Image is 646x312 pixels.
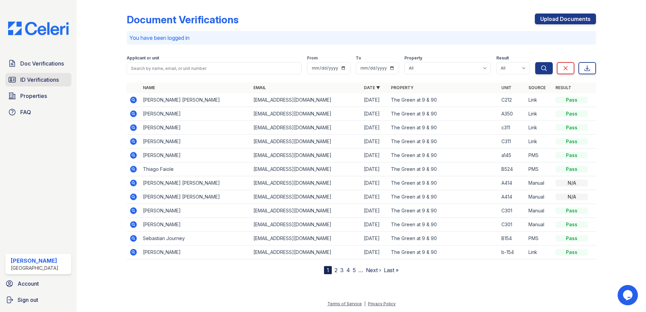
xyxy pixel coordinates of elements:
span: FAQ [20,108,31,116]
td: Link [526,135,553,149]
span: Account [18,280,39,288]
td: A414 [499,190,526,204]
div: Pass [555,97,588,103]
a: 2 [334,267,338,274]
td: [PERSON_NAME] [140,218,251,232]
td: [EMAIL_ADDRESS][DOMAIN_NAME] [251,162,361,176]
div: [PERSON_NAME] [11,257,58,265]
td: The Green at 9 & 90 [388,149,499,162]
td: [PERSON_NAME] [PERSON_NAME] [140,176,251,190]
td: The Green at 9 & 90 [388,190,499,204]
td: [PERSON_NAME] [140,107,251,121]
td: PMS [526,162,553,176]
td: [DATE] [361,218,388,232]
td: [EMAIL_ADDRESS][DOMAIN_NAME] [251,190,361,204]
td: Manual [526,218,553,232]
td: B154 [499,232,526,245]
td: [DATE] [361,135,388,149]
td: Link [526,121,553,135]
a: Email [253,85,266,90]
td: [EMAIL_ADDRESS][DOMAIN_NAME] [251,204,361,218]
td: C311 [499,135,526,149]
td: b-154 [499,245,526,259]
div: Pass [555,207,588,214]
div: Pass [555,235,588,242]
label: From [307,55,318,61]
td: The Green at 9 & 90 [388,135,499,149]
input: Search by name, email, or unit number [127,62,302,74]
td: [DATE] [361,232,388,245]
td: [DATE] [361,176,388,190]
a: Account [3,277,74,290]
div: Pass [555,166,588,173]
td: Link [526,107,553,121]
div: Pass [555,138,588,145]
td: [DATE] [361,245,388,259]
div: N/A [555,180,588,186]
td: [PERSON_NAME] [140,121,251,135]
span: Doc Verifications [20,59,64,68]
a: Last » [384,267,399,274]
td: [PERSON_NAME] [PERSON_NAME] [140,93,251,107]
td: [PERSON_NAME] [140,135,251,149]
td: [EMAIL_ADDRESS][DOMAIN_NAME] [251,149,361,162]
td: [EMAIL_ADDRESS][DOMAIN_NAME] [251,218,361,232]
td: [EMAIL_ADDRESS][DOMAIN_NAME] [251,176,361,190]
td: [DATE] [361,149,388,162]
div: Pass [555,152,588,159]
td: [PERSON_NAME] [140,204,251,218]
td: The Green at 9 & 90 [388,204,499,218]
td: [EMAIL_ADDRESS][DOMAIN_NAME] [251,245,361,259]
td: Link [526,245,553,259]
td: PMS [526,149,553,162]
label: Property [404,55,422,61]
a: Source [528,85,546,90]
a: 3 [340,267,344,274]
td: C212 [499,93,526,107]
td: c311 [499,121,526,135]
a: Terms of Service [327,301,362,306]
td: The Green at 9 & 90 [388,162,499,176]
td: Sebastian Journey [140,232,251,245]
td: [DATE] [361,190,388,204]
a: Upload Documents [535,14,596,24]
td: [DATE] [361,162,388,176]
td: Manual [526,190,553,204]
div: [GEOGRAPHIC_DATA] [11,265,58,271]
a: Unit [501,85,512,90]
td: Link [526,93,553,107]
label: To [356,55,361,61]
div: | [364,301,366,306]
div: N/A [555,193,588,200]
a: ID Verifications [5,73,71,86]
span: ID Verifications [20,76,59,84]
td: [DATE] [361,93,388,107]
a: Privacy Policy [368,301,396,306]
td: A350 [499,107,526,121]
td: The Green at 9 & 90 [388,93,499,107]
td: [PERSON_NAME] [140,245,251,259]
td: [DATE] [361,107,388,121]
td: The Green at 9 & 90 [388,107,499,121]
div: Pass [555,249,588,256]
a: Next › [366,267,381,274]
td: The Green at 9 & 90 [388,218,499,232]
a: Sign out [3,293,74,307]
td: [EMAIL_ADDRESS][DOMAIN_NAME] [251,93,361,107]
a: FAQ [5,105,71,119]
div: Pass [555,110,588,117]
td: The Green at 9 & 90 [388,176,499,190]
a: Name [143,85,155,90]
a: 4 [346,267,350,274]
label: Result [496,55,509,61]
td: Manual [526,176,553,190]
a: Property [391,85,414,90]
td: [EMAIL_ADDRESS][DOMAIN_NAME] [251,135,361,149]
div: 1 [324,266,332,274]
td: [PERSON_NAME] [PERSON_NAME] [140,190,251,204]
div: Pass [555,124,588,131]
iframe: chat widget [618,285,639,305]
span: Properties [20,92,47,100]
td: B524 [499,162,526,176]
